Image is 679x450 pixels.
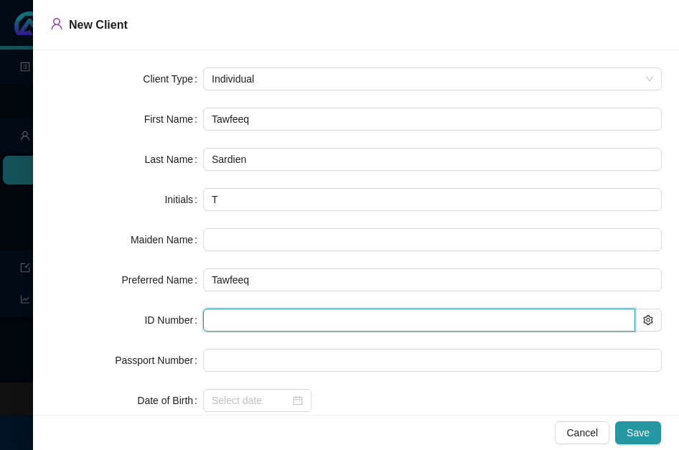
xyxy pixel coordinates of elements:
[69,19,128,31] span: New Client
[144,108,203,131] label: First Name
[164,188,203,211] label: Initials
[115,349,203,372] label: Passport Number
[143,67,203,90] label: Client Type
[212,68,653,90] span: Individual
[50,17,63,30] span: user
[555,421,609,444] button: Cancel
[122,268,203,291] label: Preferred Name
[144,148,203,171] label: Last Name
[137,389,203,412] label: Date of Birth
[566,425,598,441] span: Cancel
[131,228,203,251] label: Maiden Name
[615,421,661,444] button: Save
[643,315,653,325] span: setting
[627,425,650,441] span: Save
[212,393,290,408] input: Select date
[144,309,203,332] label: ID Number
